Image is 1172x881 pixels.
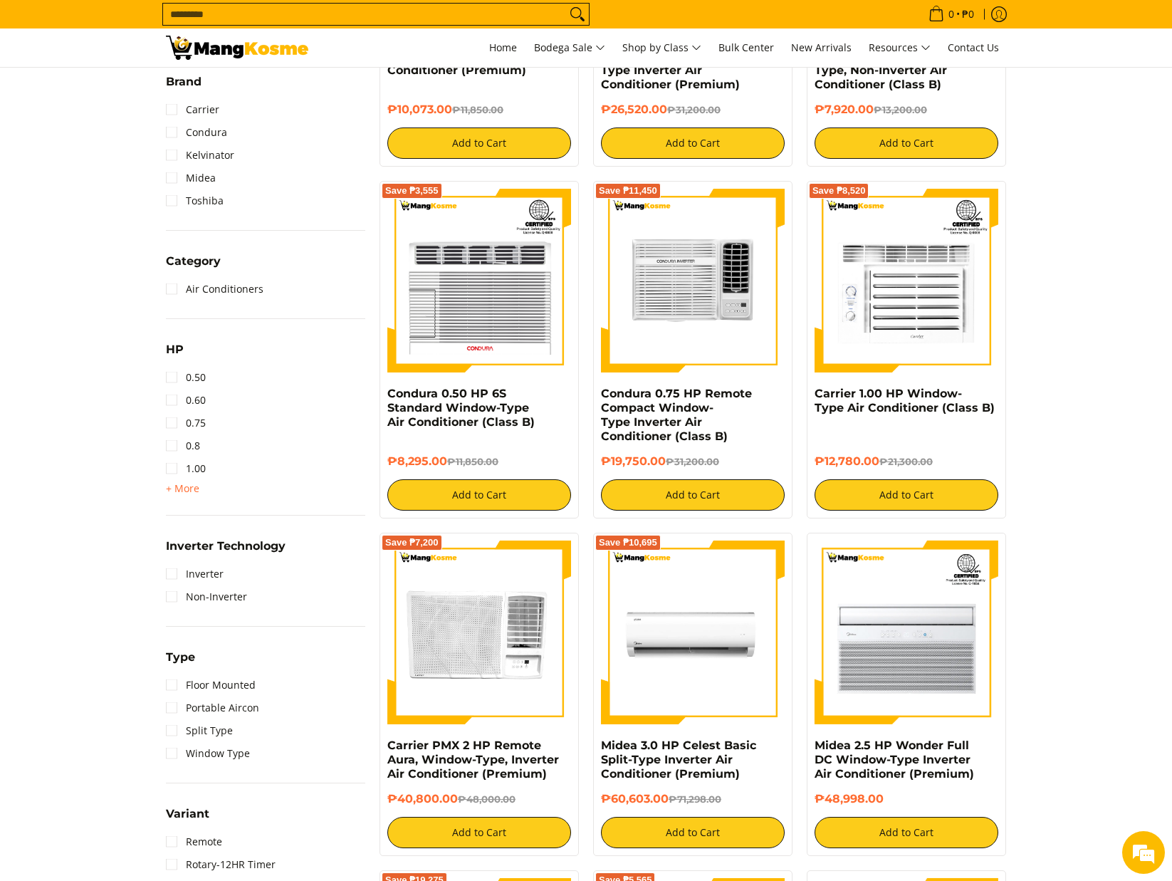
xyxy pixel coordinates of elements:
button: Add to Cart [601,479,785,511]
a: Carrier PMX 2 HP Remote Aura, Window-Type, Inverter Air Conditioner (Premium) [387,739,559,781]
summary: Open [166,344,184,366]
div: Minimize live chat window [234,7,268,41]
img: Bodega Sale Aircon l Mang Kosme: Home Appliances Warehouse Sale | Page 2 [166,36,308,60]
a: Floor Mounted [166,674,256,697]
span: HP [166,344,184,355]
a: Home [482,28,524,67]
del: ₱13,200.00 [874,104,927,115]
a: Condura 0.50 HP Standard Window-Type Air Conditioner (Premium) [387,35,547,77]
a: Midea [166,167,216,189]
a: Non-Inverter [166,585,247,608]
a: Condura 0.75 HP Remote Compact Window-Type Inverter Air Conditioner (Premium) [601,35,752,91]
summary: Open [166,652,195,674]
button: Add to Cart [815,127,998,159]
a: Bulk Center [711,28,781,67]
span: • [924,6,978,22]
button: Search [566,4,589,25]
a: 0.60 [166,389,206,412]
a: Window Type [166,742,250,765]
summary: Open [166,480,199,497]
span: 0 [946,9,956,19]
del: ₱31,200.00 [667,104,721,115]
a: Carrier [166,98,219,121]
a: Portable Aircon [166,697,259,719]
nav: Main Menu [323,28,1006,67]
img: Carrier 1.00 HP Window-Type Air Conditioner (Class B) [815,189,998,372]
button: Add to Cart [601,817,785,848]
del: ₱31,200.00 [666,456,719,467]
a: Toshiba [166,189,224,212]
h6: ₱19,750.00 [601,454,785,469]
img: https://mangkosme.com/products/midea-wonder-2-5hp-window-type-inverter-aircon-premium [815,541,998,724]
a: Shop by Class [615,28,708,67]
a: Remote [166,830,222,853]
summary: Open [166,76,202,98]
a: New Arrivals [784,28,859,67]
h6: ₱48,998.00 [815,792,998,806]
a: Contact Us [941,28,1006,67]
span: Save ₱8,520 [812,187,866,195]
del: ₱11,850.00 [452,104,503,115]
span: Contact Us [948,41,999,54]
a: Carrier 0.5 HP Deluxe Optima Green Window-Type, Non-Inverter Air Conditioner (Class B) [815,35,958,91]
h6: ₱12,780.00 [815,454,998,469]
a: Inverter [166,563,224,585]
span: Category [166,256,221,267]
a: Midea 3.0 HP Celest Basic Split-Type Inverter Air Conditioner (Premium) [601,739,756,781]
a: 1.00 [166,457,206,480]
del: ₱48,000.00 [458,793,516,805]
span: Bodega Sale [534,39,605,57]
a: Condura [166,121,227,144]
span: New Arrivals [791,41,852,54]
h6: ₱40,800.00 [387,792,571,806]
a: Bodega Sale [527,28,612,67]
button: Add to Cart [387,817,571,848]
img: Carrier PMX 2 HP Remote Aura, Window-Type, Inverter Air Conditioner (Premium) [387,541,571,724]
h6: ₱10,073.00 [387,103,571,117]
img: condura-wrac-6s-premium-mang-kosme [387,189,571,372]
span: Brand [166,76,202,88]
a: Carrier 1.00 HP Window-Type Air Conditioner (Class B) [815,387,995,415]
img: Midea 3.0 HP Celest Basic Split-Type Inverter Air Conditioner (Premium) [601,541,785,724]
span: Save ₱10,695 [599,538,657,547]
button: Add to Cart [815,479,998,511]
h6: ₱7,920.00 [815,103,998,117]
button: Add to Cart [815,817,998,848]
span: Home [489,41,517,54]
a: Kelvinator [166,144,234,167]
span: Inverter Technology [166,541,286,552]
summary: Open [166,541,286,563]
a: Midea 2.5 HP Wonder Full DC Window-Type Inverter Air Conditioner (Premium) [815,739,974,781]
a: 0.8 [166,434,200,457]
button: Add to Cart [387,127,571,159]
span: Variant [166,808,209,820]
textarea: Type your message and hit 'Enter' [7,389,271,439]
summary: Open [166,256,221,278]
a: Condura 0.75 HP Remote Compact Window-Type Inverter Air Conditioner (Class B) [601,387,752,443]
span: Type [166,652,195,663]
a: 0.50 [166,366,206,389]
span: + More [166,483,199,494]
a: Resources [862,28,938,67]
summary: Open [166,808,209,830]
span: ₱0 [960,9,976,19]
span: Shop by Class [622,39,701,57]
h6: ₱8,295.00 [387,454,571,469]
img: condura-window-type-inverter-aircon-full-view-mang-kosme [601,191,785,370]
a: Rotary-12HR Timer [166,853,276,876]
button: Add to Cart [601,127,785,159]
span: Save ₱11,450 [599,187,657,195]
a: Split Type [166,719,233,742]
del: ₱71,298.00 [669,793,721,805]
h6: ₱26,520.00 [601,103,785,117]
a: Air Conditioners [166,278,263,301]
span: We're online! [83,179,197,323]
a: 0.75 [166,412,206,434]
a: Condura 0.50 HP 6S Standard Window-Type Air Conditioner (Class B) [387,387,535,429]
span: Resources [869,39,931,57]
span: Save ₱7,200 [385,538,439,547]
div: Chat with us now [74,80,239,98]
del: ₱21,300.00 [879,456,933,467]
span: Bulk Center [718,41,774,54]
